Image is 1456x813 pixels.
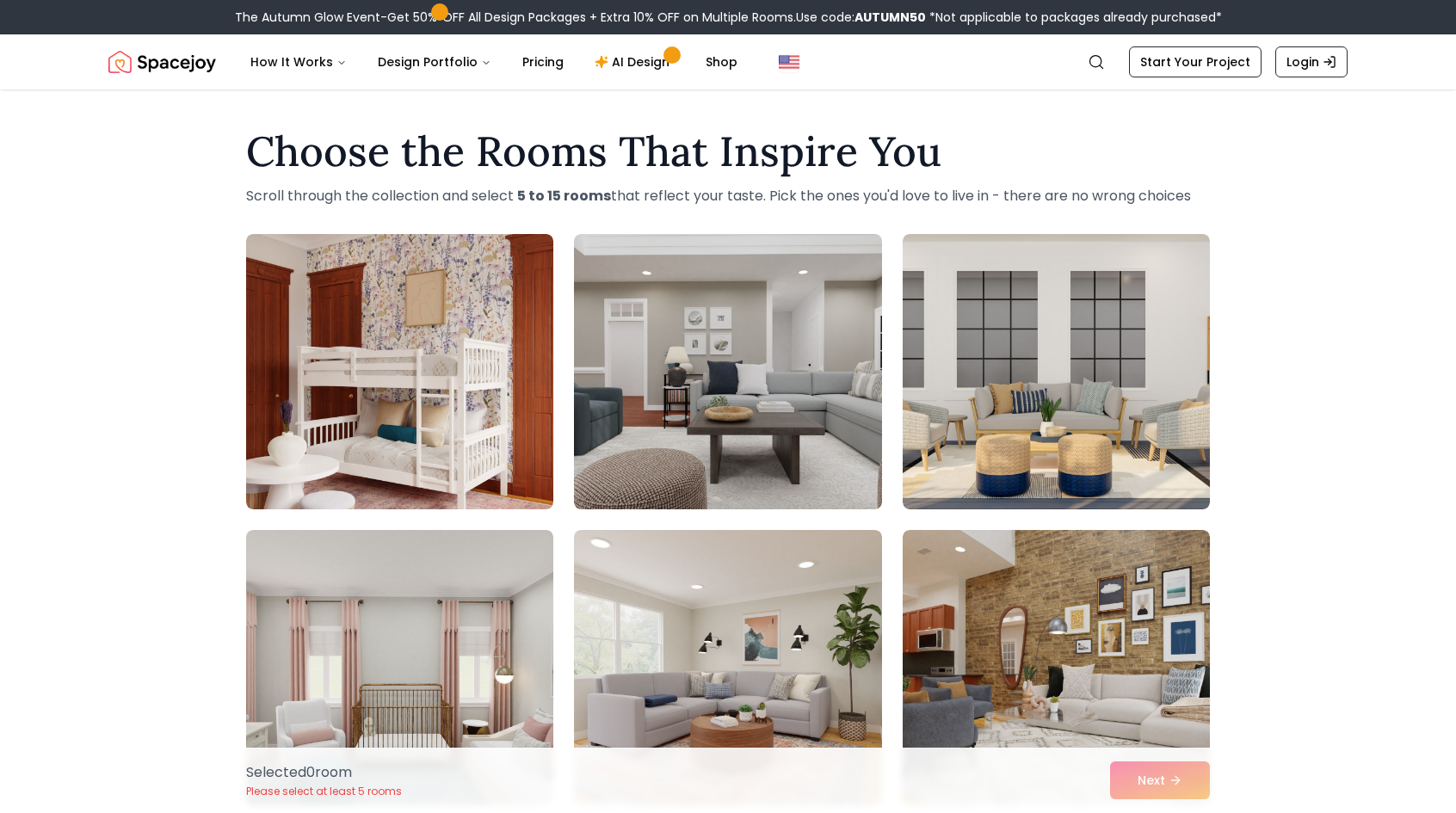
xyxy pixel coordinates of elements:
img: Room room-4 [246,530,553,805]
img: Room room-6 [903,530,1210,805]
div: The Autumn Glow Event-Get 50% OFF All Design Packages + Extra 10% OFF on Multiple Rooms. [235,9,1222,26]
img: United States [779,52,799,72]
img: Room room-2 [574,234,881,509]
p: Scroll through the collection and select that reflect your taste. Pick the ones you'd love to liv... [246,186,1210,206]
img: Room room-1 [246,234,553,509]
nav: Main [237,45,751,79]
a: Login [1275,46,1348,77]
button: Design Portfolio [364,45,505,79]
nav: Global [108,34,1348,89]
button: How It Works [237,45,361,79]
a: Start Your Project [1129,46,1262,77]
img: Room room-3 [903,234,1210,509]
strong: 5 to 15 rooms [517,186,611,206]
a: AI Design [581,45,688,79]
p: Please select at least 5 rooms [246,785,402,798]
h1: Choose the Rooms That Inspire You [246,131,1210,172]
span: *Not applicable to packages already purchased* [926,9,1222,26]
b: AUTUMN50 [854,9,926,26]
img: Room room-5 [574,530,881,805]
img: Spacejoy Logo [108,45,216,79]
a: Pricing [509,45,577,79]
p: Selected 0 room [246,762,402,783]
span: Use code: [796,9,926,26]
a: Spacejoy [108,45,216,79]
a: Shop [692,45,751,79]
